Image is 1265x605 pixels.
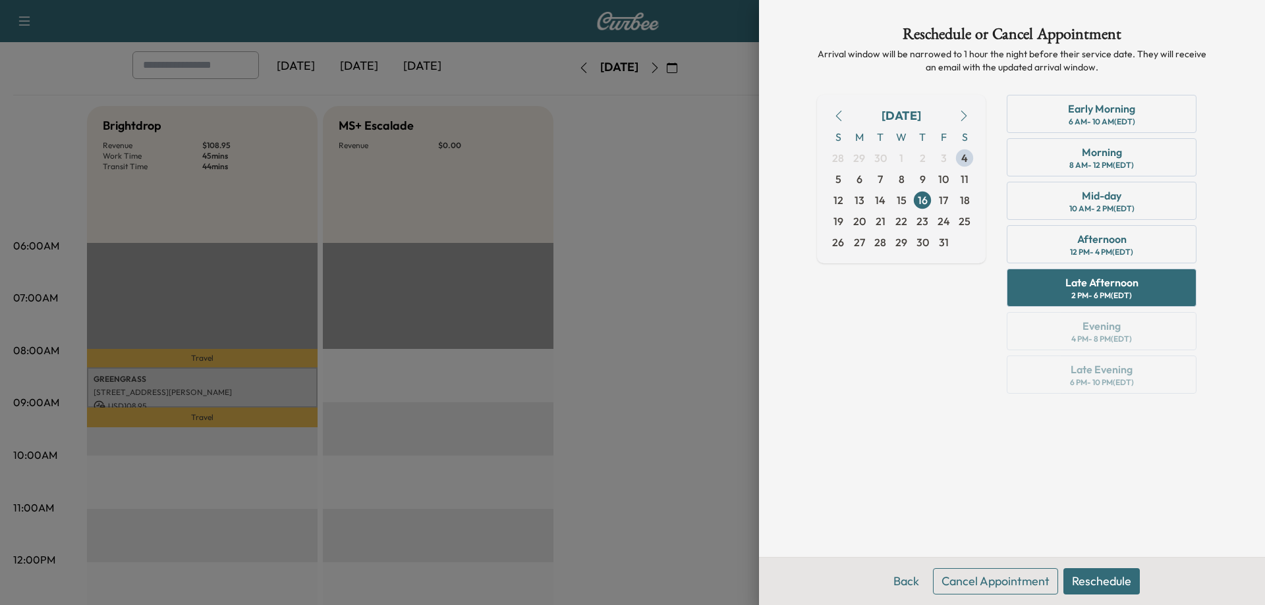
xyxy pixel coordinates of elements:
[1065,275,1138,290] div: Late Afternoon
[833,213,843,229] span: 19
[918,192,928,208] span: 16
[849,126,870,147] span: M
[959,213,970,229] span: 25
[939,234,949,250] span: 31
[1069,117,1135,127] div: 6 AM - 10 AM (EDT)
[817,26,1207,47] h1: Reschedule or Cancel Appointment
[817,47,1207,74] p: Arrival window will be narrowed to 1 hour the night before their service date. They will receive ...
[854,234,865,250] span: 27
[855,192,864,208] span: 13
[1082,188,1121,203] div: Mid-day
[920,171,926,187] span: 9
[1070,247,1133,257] div: 12 PM - 4 PM (EDT)
[828,126,849,147] span: S
[938,213,950,229] span: 24
[1082,144,1122,160] div: Morning
[891,126,912,147] span: W
[833,192,843,208] span: 12
[912,126,933,147] span: T
[874,150,887,166] span: 30
[832,150,844,166] span: 28
[961,150,968,166] span: 4
[933,126,954,147] span: F
[916,234,929,250] span: 30
[933,568,1058,594] button: Cancel Appointment
[954,126,975,147] span: S
[882,107,921,125] div: [DATE]
[832,234,844,250] span: 26
[895,234,907,250] span: 29
[941,150,947,166] span: 3
[938,171,949,187] span: 10
[1077,231,1127,247] div: Afternoon
[835,171,841,187] span: 5
[897,192,907,208] span: 15
[899,171,905,187] span: 8
[853,150,865,166] span: 29
[939,192,948,208] span: 17
[1063,568,1140,594] button: Reschedule
[1069,203,1135,214] div: 10 AM - 2 PM (EDT)
[920,150,926,166] span: 2
[899,150,903,166] span: 1
[870,126,891,147] span: T
[1069,160,1134,171] div: 8 AM - 12 PM (EDT)
[878,171,883,187] span: 7
[1071,290,1132,301] div: 2 PM - 6 PM (EDT)
[874,234,886,250] span: 28
[916,213,928,229] span: 23
[853,213,866,229] span: 20
[876,213,885,229] span: 21
[885,568,928,594] button: Back
[857,171,862,187] span: 6
[875,192,885,208] span: 14
[1068,101,1135,117] div: Early Morning
[961,171,969,187] span: 11
[960,192,970,208] span: 18
[895,213,907,229] span: 22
